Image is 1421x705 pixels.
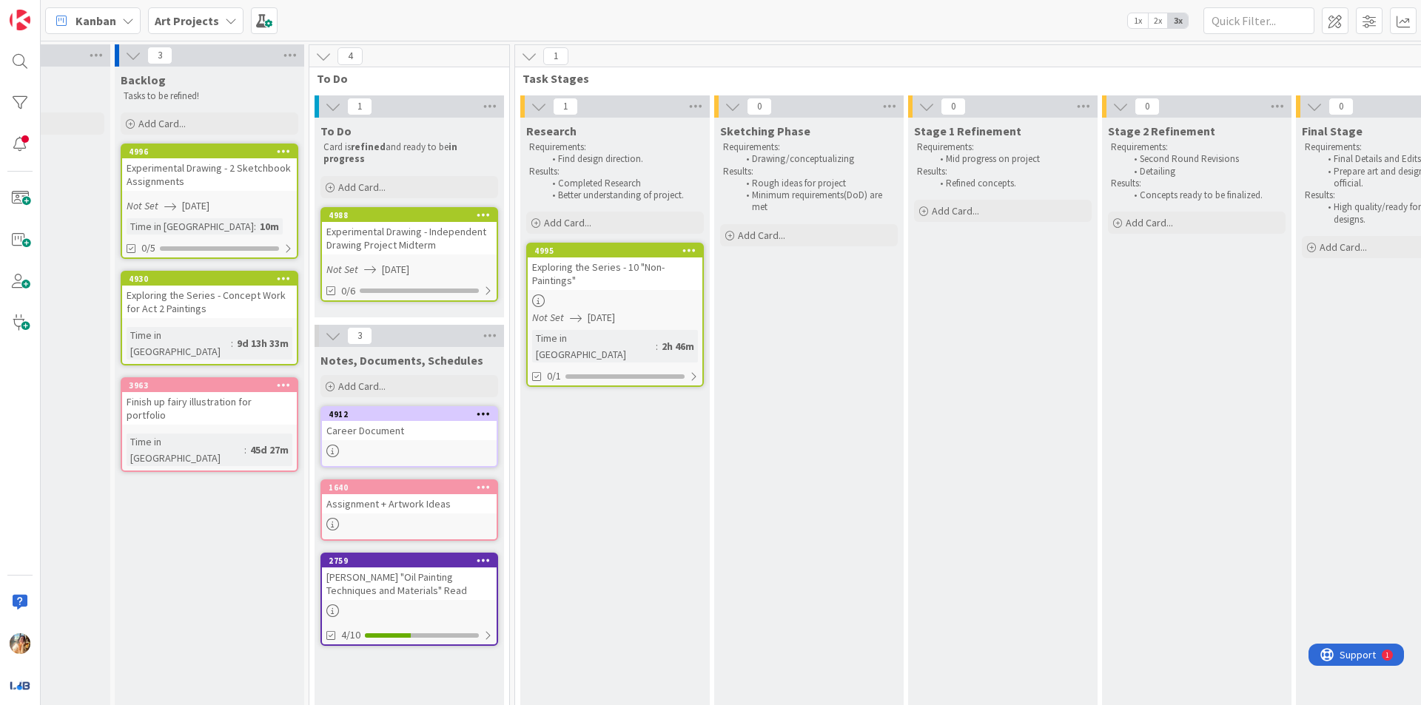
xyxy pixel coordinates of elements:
[122,272,297,286] div: 4930
[320,353,483,368] span: Notes, Documents, Schedules
[341,283,355,299] span: 0/6
[528,244,702,290] div: 4995Exploring the Series - 10 "Non-Paintings"
[231,335,233,351] span: :
[322,421,497,440] div: Career Document
[941,98,966,115] span: 0
[155,13,219,28] b: Art Projects
[588,310,615,325] span: [DATE]
[317,71,491,86] span: To Do
[529,141,701,153] p: Requirements:
[323,141,460,165] strong: in progress
[1111,141,1283,153] p: Requirements:
[147,47,172,64] span: 3
[122,286,297,318] div: Exploring the Series - Concept Work for Act 2 Paintings
[329,482,497,493] div: 1640
[341,627,360,643] span: 4/10
[31,2,67,20] span: Support
[1168,13,1188,28] span: 3x
[326,263,358,276] i: Not Set
[337,47,363,65] span: 4
[544,189,702,201] li: Better understanding of project.
[10,10,30,30] img: Visit kanbanzone.com
[329,210,497,220] div: 4988
[244,442,246,458] span: :
[738,153,896,165] li: Drawing/conceptualizing
[1128,13,1148,28] span: 1x
[1320,240,1367,254] span: Add Card...
[141,240,155,256] span: 0/5
[529,166,701,178] p: Results:
[10,675,30,695] img: avatar
[256,218,283,235] div: 10m
[1148,13,1168,28] span: 2x
[10,633,30,654] img: JF
[1108,124,1215,138] span: Stage 2 Refinement
[738,189,896,214] li: Minimum requirements(DoD) are met
[656,338,658,354] span: :
[129,146,297,157] div: 4996
[1126,216,1173,229] span: Add Card...
[528,257,702,290] div: Exploring the Series - 10 "Non-Paintings"
[329,409,497,419] div: 4912
[322,481,497,494] div: 1640
[932,153,1089,165] li: Mid progress on project
[932,204,979,217] span: Add Card...
[322,554,497,600] div: 2759[PERSON_NAME] "Oil Painting Techniques and Materials" Read
[544,216,591,229] span: Add Card...
[932,178,1089,189] li: Refined concepts.
[122,379,297,392] div: 3963
[122,379,297,425] div: 3963Finish up fairy illustration for portfolio
[543,47,568,65] span: 1
[122,145,297,158] div: 4996
[122,158,297,191] div: Experimental Drawing - 2 Sketchbook Assignments
[738,178,896,189] li: Rough ideas for project
[1126,153,1283,165] li: Second Round Revisions
[246,442,292,458] div: 45d 27m
[1203,7,1314,34] input: Quick Filter...
[723,141,895,153] p: Requirements:
[122,392,297,425] div: Finish up fairy illustration for portfolio
[322,481,497,513] div: 1640Assignment + Artwork Ideas
[320,124,352,138] span: To Do
[738,229,785,242] span: Add Card...
[338,380,386,393] span: Add Card...
[121,72,166,87] span: Backlog
[322,567,497,600] div: [PERSON_NAME] "Oil Painting Techniques and Materials" Read
[347,327,372,345] span: 3
[1328,98,1354,115] span: 0
[528,244,702,257] div: 4995
[77,6,81,18] div: 1
[532,330,656,362] div: Time in [GEOGRAPHIC_DATA]
[1126,189,1283,201] li: Concepts ready to be finalized.
[1135,98,1160,115] span: 0
[322,209,497,222] div: 4988
[534,246,702,256] div: 4995
[127,199,158,212] i: Not Set
[182,198,209,214] span: [DATE]
[322,209,497,254] div: 4988Experimental Drawing - Independent Drawing Project Midterm
[322,408,497,421] div: 4912
[322,494,497,513] div: Assignment + Artwork Ideas
[233,335,292,351] div: 9d 13h 33m
[322,222,497,254] div: Experimental Drawing - Independent Drawing Project Midterm
[127,218,254,235] div: Time in [GEOGRAPHIC_DATA]
[129,274,297,284] div: 4930
[747,98,772,115] span: 0
[129,380,297,391] div: 3963
[122,272,297,318] div: 4930Exploring the Series - Concept Work for Act 2 Paintings
[1111,178,1283,189] p: Results:
[917,166,1089,178] p: Results:
[1126,166,1283,178] li: Detailing
[532,311,564,324] i: Not Set
[553,98,578,115] span: 1
[723,166,895,178] p: Results:
[917,141,1089,153] p: Requirements:
[544,153,702,165] li: Find design direction.
[127,434,244,466] div: Time in [GEOGRAPHIC_DATA]
[329,556,497,566] div: 2759
[720,124,810,138] span: Sketching Phase
[1302,124,1363,138] span: Final Stage
[544,178,702,189] li: Completed Research
[322,408,497,440] div: 4912Career Document
[122,145,297,191] div: 4996Experimental Drawing - 2 Sketchbook Assignments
